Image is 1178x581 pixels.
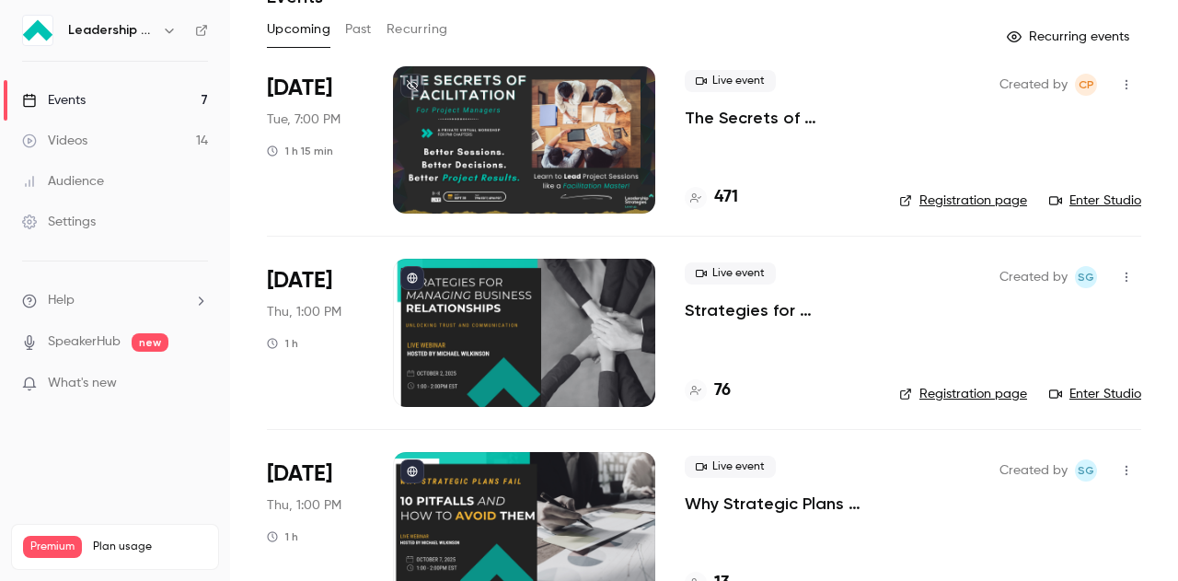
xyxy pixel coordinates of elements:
div: Videos [22,132,87,150]
img: Leadership Strategies - 2025 Webinars [23,16,52,45]
iframe: Noticeable Trigger [186,376,208,392]
span: What's new [48,374,117,393]
h4: 76 [714,378,731,403]
span: Thu, 1:00 PM [267,496,341,515]
span: Chyenne Pastrana [1075,74,1097,96]
a: 76 [685,378,731,403]
span: Plan usage [93,540,207,554]
span: Created by [999,74,1068,96]
div: Settings [22,213,96,231]
span: new [132,333,168,352]
button: Recurring [387,15,448,44]
span: Tue, 7:00 PM [267,110,341,129]
a: Registration page [899,192,1027,210]
span: SG [1078,459,1094,482]
a: Strategies for Managing Business Relationships—Unlocking Trust and Communication [685,299,870,321]
a: Why Strategic Plans Fail—10 Pitfalls and How to Avoid Them [685,493,870,515]
div: Sep 30 Tue, 7:00 PM (America/New York) [267,66,364,214]
span: Shay Gant [1075,266,1097,288]
span: [DATE] [267,266,332,296]
h6: Leadership Strategies - 2025 Webinars [68,21,155,40]
div: Oct 2 Thu, 1:00 PM (America/New York) [267,259,364,406]
span: SG [1078,266,1094,288]
span: CP [1079,74,1094,96]
a: Enter Studio [1049,192,1141,210]
span: Created by [999,459,1068,482]
span: Thu, 1:00 PM [267,303,341,321]
span: Live event [685,456,776,478]
span: [DATE] [267,459,332,489]
div: 1 h 15 min [267,144,333,158]
a: SpeakerHub [48,332,121,352]
li: help-dropdown-opener [22,291,208,310]
button: Upcoming [267,15,330,44]
span: Live event [685,262,776,285]
span: Created by [999,266,1068,288]
div: Events [22,91,86,110]
a: Enter Studio [1049,385,1141,403]
button: Recurring events [999,22,1141,52]
div: 1 h [267,529,298,544]
a: Registration page [899,385,1027,403]
a: 471 [685,185,738,210]
span: Shay Gant [1075,459,1097,482]
div: 1 h [267,336,298,351]
span: Premium [23,536,82,558]
span: Live event [685,70,776,92]
a: The Secrets of Facilitation for Project Managers [685,107,870,129]
span: [DATE] [267,74,332,103]
h4: 471 [714,185,738,210]
div: Audience [22,172,104,191]
span: Help [48,291,75,310]
button: Past [345,15,372,44]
